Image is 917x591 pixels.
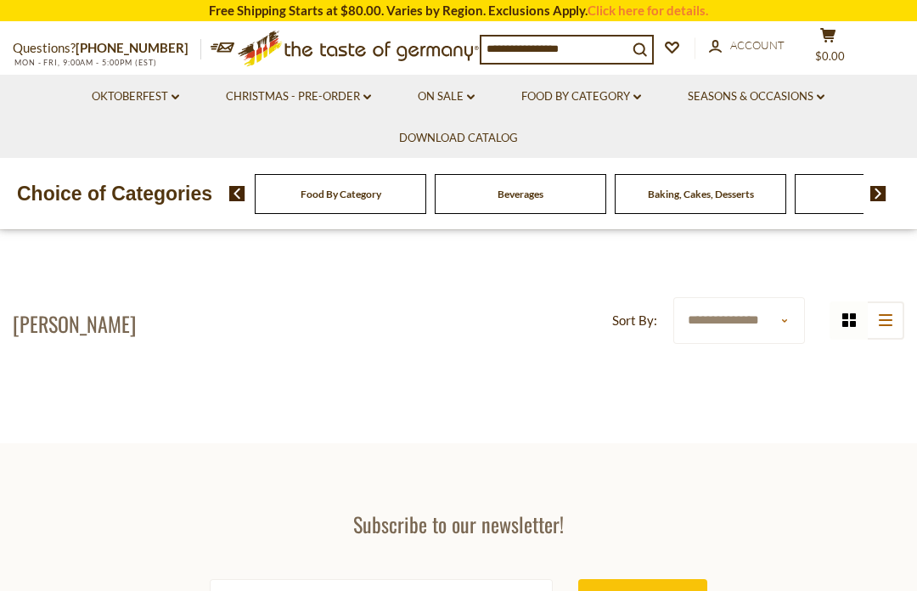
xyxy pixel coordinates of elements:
[498,188,543,200] a: Beverages
[709,37,785,55] a: Account
[226,87,371,106] a: Christmas - PRE-ORDER
[92,87,179,106] a: Oktoberfest
[13,311,136,336] h1: [PERSON_NAME]
[648,188,754,200] a: Baking, Cakes, Desserts
[229,186,245,201] img: previous arrow
[399,129,518,148] a: Download Catalog
[588,3,708,18] a: Click here for details.
[13,58,157,67] span: MON - FRI, 9:00AM - 5:00PM (EST)
[13,37,201,59] p: Questions?
[301,188,381,200] a: Food By Category
[521,87,641,106] a: Food By Category
[870,186,886,201] img: next arrow
[418,87,475,106] a: On Sale
[802,27,853,70] button: $0.00
[76,40,188,55] a: [PHONE_NUMBER]
[815,49,845,63] span: $0.00
[688,87,824,106] a: Seasons & Occasions
[730,38,785,52] span: Account
[612,310,657,331] label: Sort By:
[210,511,707,537] h3: Subscribe to our newsletter!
